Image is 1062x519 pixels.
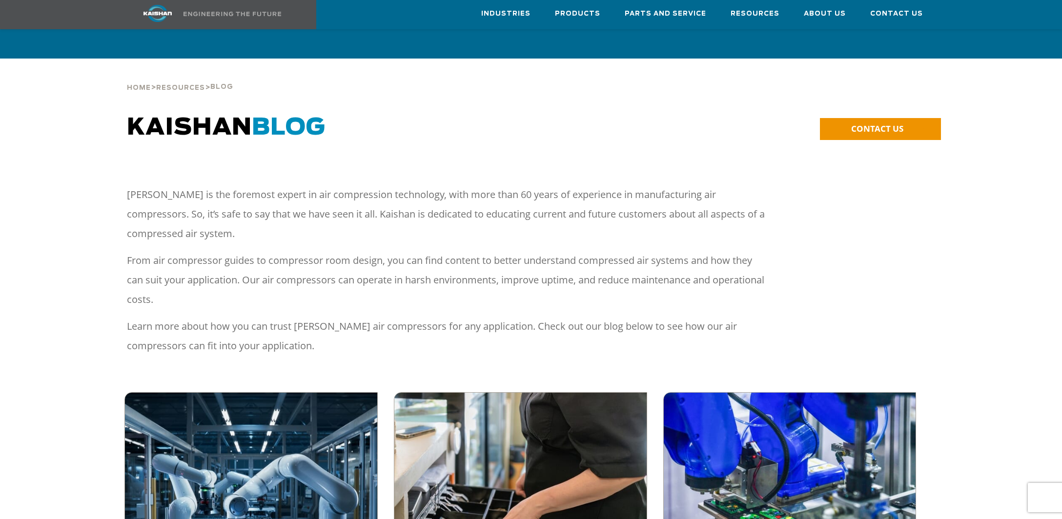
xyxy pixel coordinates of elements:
p: [PERSON_NAME] is the foremost expert in air compression technology, with more than 60 years of ex... [127,185,766,243]
img: Engineering the future [184,12,281,16]
a: CONTACT US [820,118,941,140]
span: Industries [481,8,531,20]
span: Resources [731,8,779,20]
span: Contact Us [870,8,923,20]
a: Contact Us [870,0,923,27]
span: Products [555,8,600,20]
span: About Us [804,8,846,20]
a: Resources [156,83,205,92]
h1: Kaishan [127,114,730,141]
p: Learn more about how you can trust [PERSON_NAME] air compressors for any application. Check out o... [127,317,766,356]
a: Products [555,0,600,27]
span: CONTACT US [851,123,903,134]
a: Parts and Service [625,0,706,27]
span: Home [127,85,151,91]
a: About Us [804,0,846,27]
span: BLOG [252,116,326,140]
img: kaishan logo [121,5,194,22]
span: Parts and Service [625,8,706,20]
div: > > [127,59,233,96]
a: Resources [731,0,779,27]
span: Resources [156,85,205,91]
a: Industries [481,0,531,27]
span: Blog [210,84,233,90]
p: From air compressor guides to compressor room design, you can find content to better understand c... [127,251,766,309]
a: Home [127,83,151,92]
